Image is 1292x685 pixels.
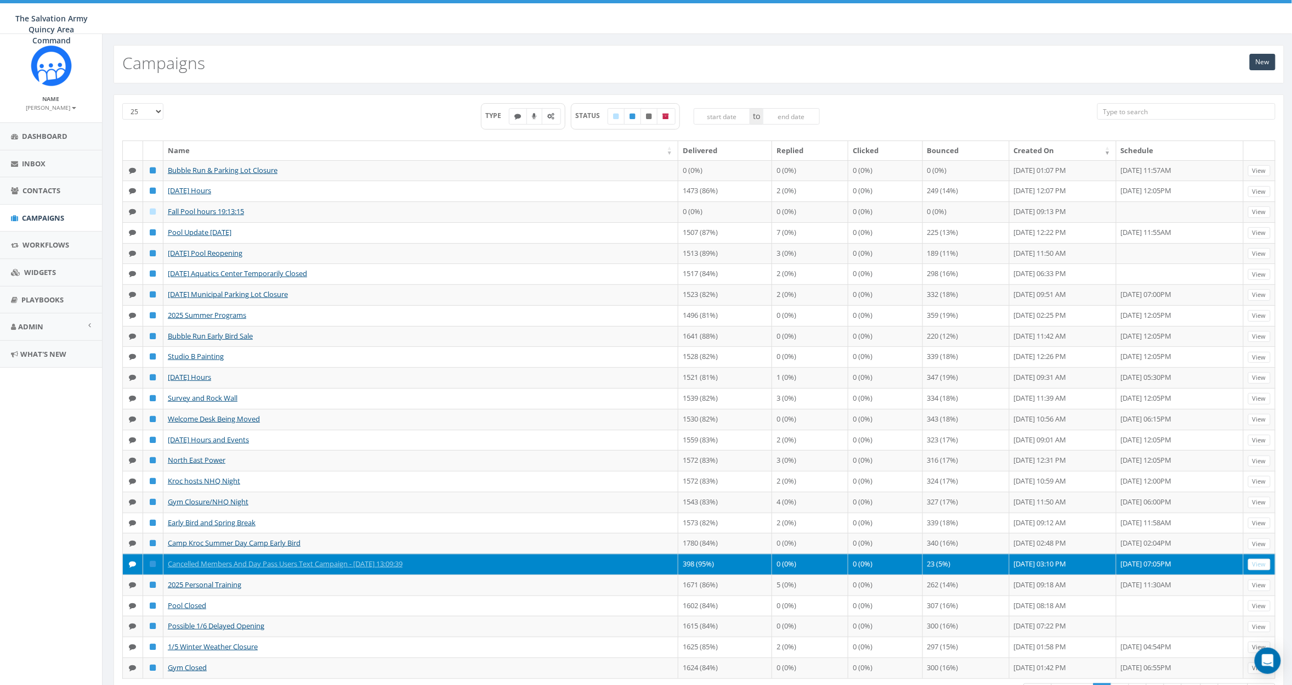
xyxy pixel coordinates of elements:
a: Welcome Desk Being Moved [168,414,260,424]
i: Published [150,312,156,319]
td: 0 (0%) [923,160,1010,181]
span: Contacts [22,186,60,195]
a: Survey and Rock Wall [168,393,237,403]
span: The Salvation Army Quincy Area Command [15,13,88,46]
a: [DATE] Aquatics Center Temporarily Closed [168,268,307,278]
i: Text SMS [129,540,137,547]
a: Fall Pool hours 19:13:15 [168,206,244,216]
label: Unpublished [641,108,658,125]
td: [DATE] 09:51 AM [1010,284,1117,305]
td: 0 (0%) [848,222,922,243]
td: 300 (16%) [923,658,1010,678]
input: end date [763,108,820,125]
td: [DATE] 10:59 AM [1010,471,1117,492]
i: Text SMS [129,498,137,506]
span: Inbox [22,159,46,169]
td: [DATE] 06:15PM [1117,409,1244,430]
i: Text SMS [129,416,137,423]
i: Published [150,250,156,257]
td: 0 (0%) [848,326,922,347]
td: 4 (0%) [772,492,848,513]
i: Text SMS [129,560,137,568]
td: 0 (0%) [772,409,848,430]
td: 0 (0%) [848,513,922,534]
i: Text SMS [129,478,137,485]
td: [DATE] 12:22 PM [1010,222,1117,243]
i: Published [150,498,156,506]
td: 1473 (86%) [678,181,772,201]
td: [DATE] 12:05PM [1117,346,1244,367]
td: 1496 (81%) [678,305,772,326]
small: Name [43,95,60,103]
td: 0 (0%) [848,637,922,658]
td: 1615 (84%) [678,616,772,637]
td: 324 (17%) [923,471,1010,492]
td: 1507 (87%) [678,222,772,243]
td: [DATE] 09:01 AM [1010,430,1117,451]
a: View [1248,476,1271,487]
i: Text SMS [129,167,137,174]
a: [DATE] Pool Reopening [168,248,242,258]
td: 1559 (83%) [678,430,772,451]
td: 0 (0%) [772,201,848,222]
td: [DATE] 12:05PM [1117,430,1244,451]
a: [DATE] Hours [168,186,211,195]
td: 1625 (85%) [678,637,772,658]
td: [DATE] 01:07 PM [1010,160,1117,181]
input: Type to search [1097,103,1276,120]
a: View [1248,435,1271,446]
td: [DATE] 07:00PM [1117,284,1244,305]
i: Text SMS [129,374,137,381]
a: View [1248,580,1271,591]
i: Text SMS [129,353,137,360]
a: 1/5 Winter Weather Closure [168,642,258,652]
td: 1528 (82%) [678,346,772,367]
td: 0 (0%) [848,388,922,409]
i: Text SMS [129,229,137,236]
a: View [1248,642,1271,653]
a: View [1248,518,1271,529]
td: 0 (0%) [848,533,922,554]
a: Bubble Run Early Bird Sale [168,331,253,341]
td: 2 (0%) [772,471,848,492]
td: 225 (13%) [923,222,1010,243]
td: 339 (18%) [923,513,1010,534]
span: Campaigns [22,213,64,223]
i: Published [150,581,156,588]
h2: Campaigns [122,54,205,72]
td: 0 (0%) [848,409,922,430]
td: 0 (0%) [848,243,922,264]
a: Pool Update [DATE] [168,227,231,237]
i: Text SMS [129,395,137,402]
td: 1624 (84%) [678,658,772,678]
td: 316 (17%) [923,450,1010,471]
a: View [1248,289,1271,301]
td: [DATE] 01:58 PM [1010,637,1117,658]
label: Archived [657,108,676,125]
i: Text SMS [515,113,522,120]
td: [DATE] 10:56 AM [1010,409,1117,430]
label: Text SMS [509,108,528,125]
td: 298 (16%) [923,263,1010,284]
td: [DATE] 05:30PM [1117,367,1244,388]
td: 7 (0%) [772,222,848,243]
i: Published [150,540,156,547]
td: [DATE] 11:39 AM [1010,388,1117,409]
td: [DATE] 12:05PM [1117,181,1244,201]
a: View [1248,269,1271,280]
i: Published [150,436,156,443]
td: 300 (16%) [923,616,1010,637]
td: [DATE] 12:31 PM [1010,450,1117,471]
i: Published [150,353,156,360]
td: 0 (0%) [772,616,848,637]
label: Automated Message [542,108,561,125]
span: Widgets [24,267,56,277]
a: View [1248,372,1271,384]
i: Ringless Voice Mail [532,113,537,120]
a: View [1248,248,1271,260]
i: Published [150,664,156,671]
i: Published [150,374,156,381]
i: Published [150,457,156,464]
td: 249 (14%) [923,181,1010,201]
a: View [1248,393,1271,405]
